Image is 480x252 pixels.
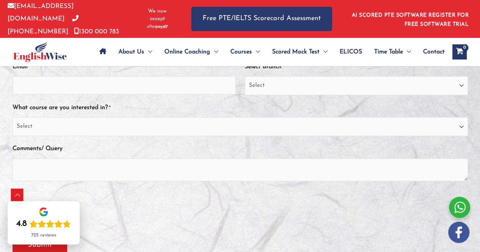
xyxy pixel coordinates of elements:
span: We now accept [142,8,172,23]
a: Online CoachingMenu Toggle [158,39,224,65]
nav: Site Navigation: Main Menu [93,39,445,65]
span: About Us [118,39,144,65]
span: Menu Toggle [319,39,327,65]
a: Time TableMenu Toggle [368,39,417,65]
a: [EMAIL_ADDRESS][DOMAIN_NAME] [8,3,74,22]
span: Menu Toggle [144,39,152,65]
img: cropped-ew-logo [13,41,67,62]
span: ELICOS [340,39,362,65]
span: Menu Toggle [252,39,260,65]
img: white-facebook.png [448,222,469,243]
a: AI SCORED PTE SOFTWARE REGISTER FOR FREE SOFTWARE TRIAL [352,13,469,27]
a: ELICOS [334,39,368,65]
a: Free PTE/IELTS Scorecard Assessment [191,7,332,31]
div: 725 reviews [31,232,56,238]
span: Online Coaching [164,39,210,65]
span: Time Table [374,39,403,65]
span: Menu Toggle [403,39,411,65]
label: Comments/ Query [13,142,63,155]
a: [PHONE_NUMBER] [8,16,79,34]
label: What course are you interested in? [13,102,110,114]
a: View Shopping Cart, empty [452,44,467,59]
img: Afterpay-Logo [147,25,168,29]
span: Scored Mock Test [272,39,319,65]
a: 1300 000 783 [74,28,119,35]
aside: Header Widget 1 [347,6,472,31]
a: CoursesMenu Toggle [224,39,266,65]
div: 4.8 [16,219,27,229]
span: Menu Toggle [210,39,218,65]
div: Rating: 4.8 out of 5 [16,219,71,229]
iframe: reCAPTCHA [13,192,128,221]
span: Contact [423,39,445,65]
a: Contact [417,39,445,65]
span: Courses [230,39,252,65]
label: Select Branch [245,61,284,73]
label: Email [13,61,30,73]
a: Scored Mock TestMenu Toggle [266,39,334,65]
a: About UsMenu Toggle [112,39,158,65]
